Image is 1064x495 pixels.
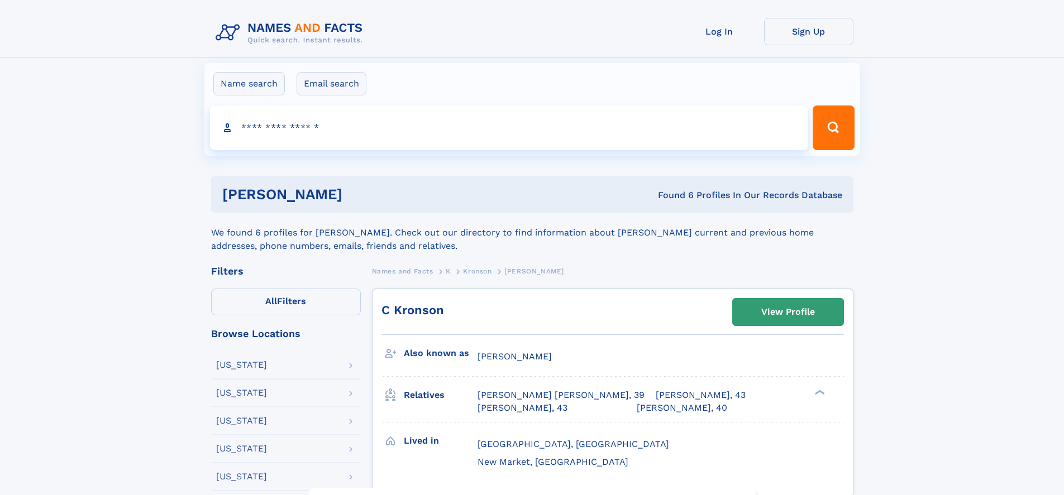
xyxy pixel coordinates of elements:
[463,264,492,278] a: Kronson
[764,18,853,45] a: Sign Up
[297,72,366,95] label: Email search
[211,266,361,276] div: Filters
[478,351,552,362] span: [PERSON_NAME]
[216,361,267,369] div: [US_STATE]
[404,344,478,363] h3: Also known as
[211,213,853,253] div: We found 6 profiles for [PERSON_NAME]. Check out our directory to find information about [PERSON_...
[213,72,285,95] label: Name search
[504,267,564,275] span: [PERSON_NAME]
[381,303,444,317] a: C Kronson
[478,439,669,449] span: [GEOGRAPHIC_DATA], [GEOGRAPHIC_DATA]
[478,389,645,401] a: [PERSON_NAME] [PERSON_NAME], 39
[733,299,843,325] a: View Profile
[404,386,478,405] h3: Relatives
[372,264,433,278] a: Names and Facts
[216,388,267,397] div: [US_STATE]
[656,389,746,401] a: [PERSON_NAME], 43
[761,299,815,325] div: View Profile
[265,296,277,306] span: All
[463,267,492,275] span: Kronson
[446,264,451,278] a: K
[637,402,727,414] a: [PERSON_NAME], 40
[216,472,267,481] div: [US_STATE]
[813,105,854,150] button: Search Button
[478,456,628,467] span: New Market, [GEOGRAPHIC_DATA]
[210,105,808,150] input: search input
[211,329,361,339] div: Browse Locations
[211,289,361,315] label: Filters
[211,18,372,48] img: Logo Names and Facts
[478,402,567,414] a: [PERSON_NAME], 43
[222,188,500,201] h1: [PERSON_NAME]
[216,416,267,425] div: [US_STATE]
[404,431,478,450] h3: Lived in
[812,389,826,396] div: ❯
[675,18,764,45] a: Log In
[500,189,842,201] div: Found 6 Profiles In Our Records Database
[446,267,451,275] span: K
[216,444,267,453] div: [US_STATE]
